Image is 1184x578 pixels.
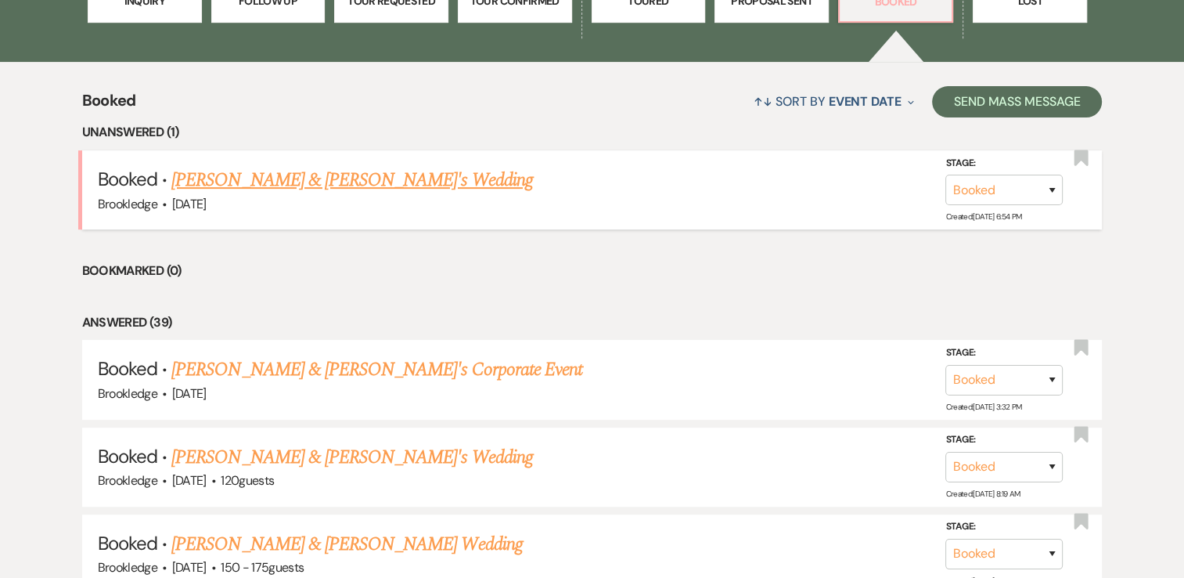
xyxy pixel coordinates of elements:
li: Unanswered (1) [82,122,1103,143]
span: ↑↓ [754,93,772,110]
span: [DATE] [172,559,207,576]
span: Booked [98,167,157,191]
span: [DATE] [172,472,207,489]
label: Stage: [945,432,1063,449]
span: Brookledge [98,385,158,402]
label: Stage: [945,518,1063,536]
li: Answered (39) [82,312,1103,333]
button: Send Mass Message [932,86,1103,117]
span: Event Date [829,93,901,110]
span: [DATE] [172,196,207,212]
label: Stage: [945,345,1063,362]
span: Booked [98,356,157,381]
span: 120 guests [221,472,274,489]
span: Created: [DATE] 3:32 PM [945,402,1021,412]
span: 150 - 175 guests [221,559,304,576]
button: Sort By Event Date [747,81,919,122]
span: [DATE] [172,385,207,402]
span: Brookledge [98,559,158,576]
span: Booked [82,89,136,122]
label: Stage: [945,155,1063,172]
a: [PERSON_NAME] & [PERSON_NAME]'s Corporate Event [171,356,582,384]
a: [PERSON_NAME] & [PERSON_NAME]'s Wedding [171,166,533,194]
span: Brookledge [98,472,158,489]
span: Booked [98,531,157,555]
span: Brookledge [98,196,158,212]
a: [PERSON_NAME] & [PERSON_NAME]'s Wedding [171,443,533,471]
span: Booked [98,444,157,468]
a: [PERSON_NAME] & [PERSON_NAME] Wedding [171,530,522,558]
li: Bookmarked (0) [82,261,1103,281]
span: Created: [DATE] 6:54 PM [945,211,1021,222]
span: Created: [DATE] 8:19 AM [945,489,1020,499]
